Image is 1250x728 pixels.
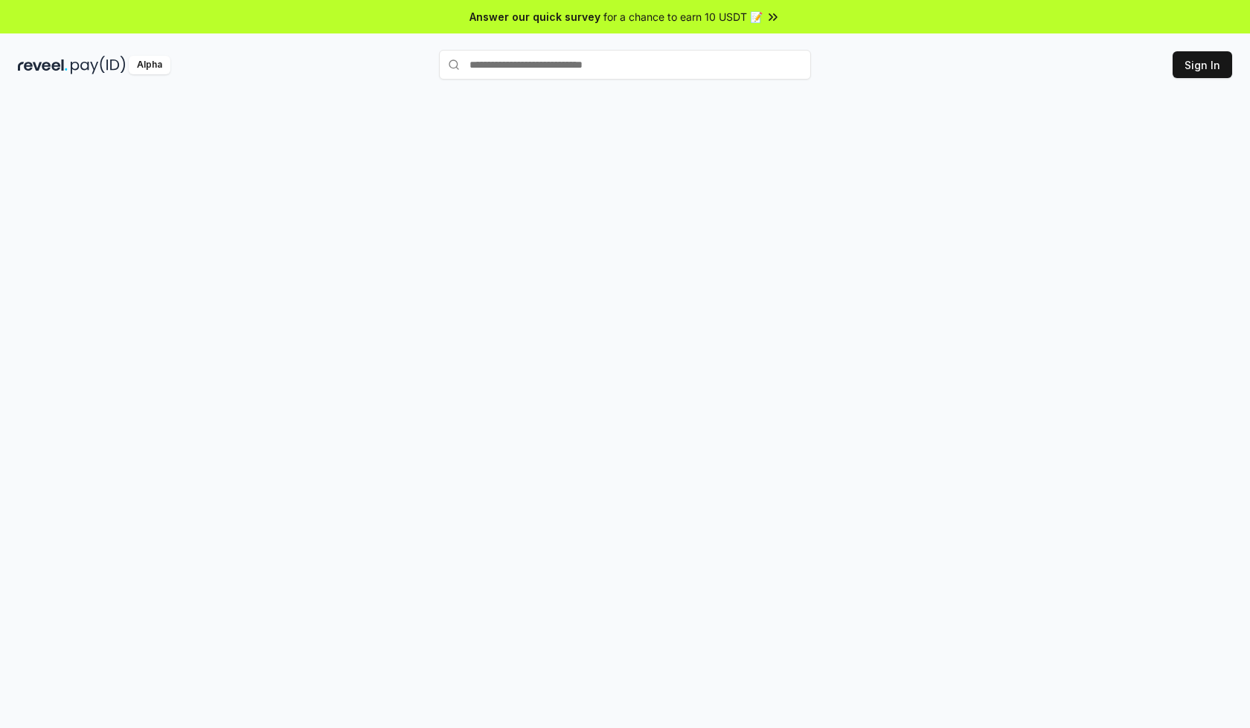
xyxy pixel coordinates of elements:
[129,56,170,74] div: Alpha
[1173,51,1232,78] button: Sign In
[469,9,600,25] span: Answer our quick survey
[71,56,126,74] img: pay_id
[603,9,763,25] span: for a chance to earn 10 USDT 📝
[18,56,68,74] img: reveel_dark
